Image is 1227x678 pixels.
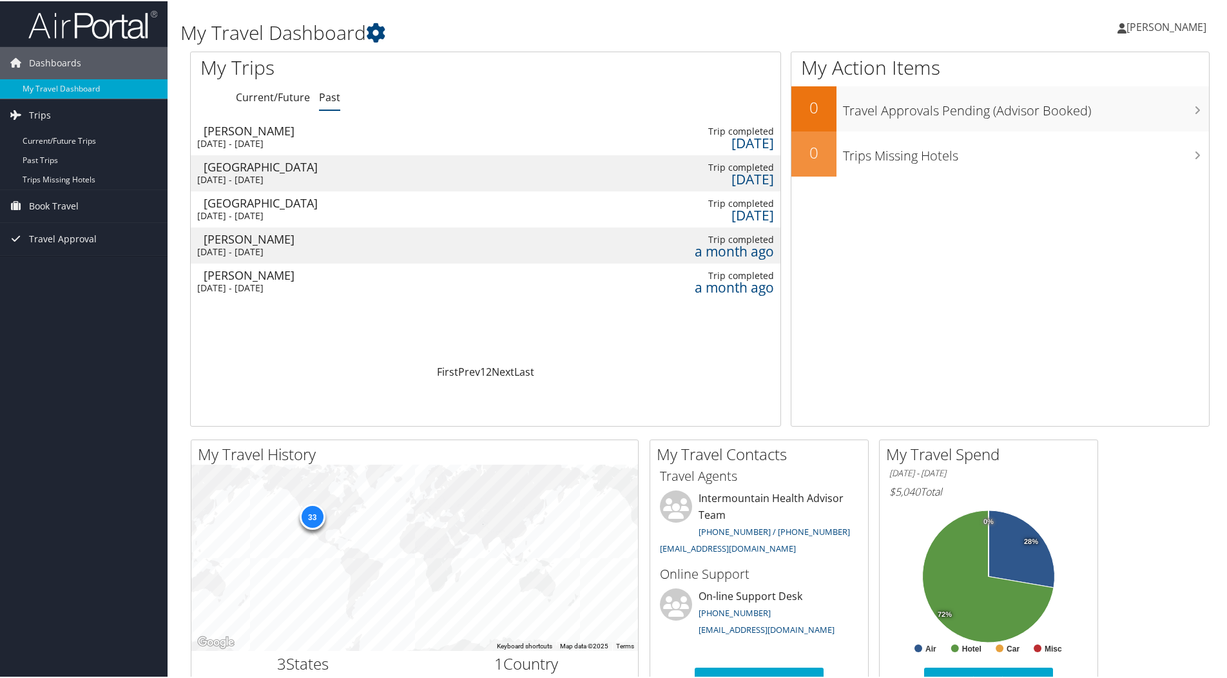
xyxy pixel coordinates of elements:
[204,196,516,208] div: [GEOGRAPHIC_DATA]
[1045,643,1062,652] text: Misc
[492,363,514,378] a: Next
[699,623,835,634] a: [EMAIL_ADDRESS][DOMAIN_NAME]
[319,89,340,103] a: Past
[197,173,509,184] div: [DATE] - [DATE]
[1126,19,1206,33] span: [PERSON_NAME]
[597,136,774,148] div: [DATE]
[597,269,774,280] div: Trip completed
[938,610,952,617] tspan: 72%
[299,503,325,528] div: 33
[660,564,858,582] h3: Online Support
[480,363,486,378] a: 1
[962,643,981,652] text: Hotel
[195,633,237,650] a: Open this area in Google Maps (opens a new window)
[653,587,865,640] li: On-line Support Desk
[204,268,516,280] div: [PERSON_NAME]
[653,489,865,558] li: Intermountain Health Advisor Team
[201,652,405,673] h2: States
[791,53,1209,80] h1: My Action Items
[29,189,79,221] span: Book Travel
[29,222,97,254] span: Travel Approval
[660,541,796,553] a: [EMAIL_ADDRESS][DOMAIN_NAME]
[660,466,858,484] h3: Travel Agents
[277,652,286,673] span: 3
[197,209,509,220] div: [DATE] - [DATE]
[204,232,516,244] div: [PERSON_NAME]
[791,140,836,162] h2: 0
[843,139,1209,164] h3: Trips Missing Hotels
[657,442,868,464] h2: My Travel Contacts
[843,94,1209,119] h3: Travel Approvals Pending (Advisor Booked)
[560,641,608,648] span: Map data ©2025
[195,633,237,650] img: Google
[197,137,509,148] div: [DATE] - [DATE]
[699,525,850,536] a: [PHONE_NUMBER] / [PHONE_NUMBER]
[458,363,480,378] a: Prev
[597,172,774,184] div: [DATE]
[197,245,509,257] div: [DATE] - [DATE]
[1007,643,1019,652] text: Car
[983,517,994,525] tspan: 0%
[494,652,503,673] span: 1
[791,130,1209,175] a: 0Trips Missing Hotels
[29,98,51,130] span: Trips
[437,363,458,378] a: First
[791,95,836,117] h2: 0
[1117,6,1219,45] a: [PERSON_NAME]
[616,641,634,648] a: Terms (opens in new tab)
[699,606,771,617] a: [PHONE_NUMBER]
[200,53,525,80] h1: My Trips
[597,280,774,292] div: a month ago
[597,124,774,136] div: Trip completed
[425,652,629,673] h2: Country
[597,160,774,172] div: Trip completed
[1024,537,1038,545] tspan: 28%
[198,442,638,464] h2: My Travel History
[889,483,1088,498] h6: Total
[197,281,509,293] div: [DATE] - [DATE]
[886,442,1097,464] h2: My Travel Spend
[925,643,936,652] text: Air
[514,363,534,378] a: Last
[889,483,920,498] span: $5,040
[204,160,516,171] div: [GEOGRAPHIC_DATA]
[791,85,1209,130] a: 0Travel Approvals Pending (Advisor Booked)
[597,197,774,208] div: Trip completed
[236,89,310,103] a: Current/Future
[204,124,516,135] div: [PERSON_NAME]
[889,466,1088,478] h6: [DATE] - [DATE]
[486,363,492,378] a: 2
[29,46,81,78] span: Dashboards
[597,233,774,244] div: Trip completed
[497,641,552,650] button: Keyboard shortcuts
[597,244,774,256] div: a month ago
[180,18,873,45] h1: My Travel Dashboard
[28,8,157,39] img: airportal-logo.png
[597,208,774,220] div: [DATE]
